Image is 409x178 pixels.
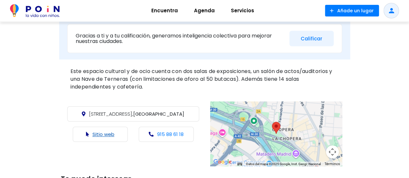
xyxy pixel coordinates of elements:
[289,31,334,47] button: Calificar
[325,162,340,166] a: Términos (se abre en una nueva pestaña)
[157,131,184,138] a: 915 88 61 18
[186,3,223,18] a: Agenda
[223,3,262,18] a: Servicios
[325,5,379,16] button: Añade un lugar
[76,33,285,44] p: Gracias a ti y a tu calificación, generamos inteligencia colectiva para mejorar nuestras ciudades.
[92,131,114,138] a: Sitio web
[212,158,233,166] a: Abre esta zona en Google Maps (se abre en una nueva ventana)
[228,5,257,16] span: Servicios
[246,162,321,166] span: Datos del mapa ©2025 Google, Inst. Geogr. Nacional
[10,4,59,17] img: POiN
[89,110,133,117] span: [STREET_ADDRESS],
[148,5,181,16] span: Encuentra
[191,5,218,16] span: Agenda
[326,145,339,158] button: Controles de visualización del mapa
[89,110,184,117] span: [GEOGRAPHIC_DATA]
[237,162,242,166] button: Combinaciones de teclas
[67,66,342,92] div: Este espacio cultural y de ocio cuenta con dos salas de exposiciones, un salón de actos/auditorio...
[143,3,186,18] a: Encuentra
[212,158,233,166] img: Google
